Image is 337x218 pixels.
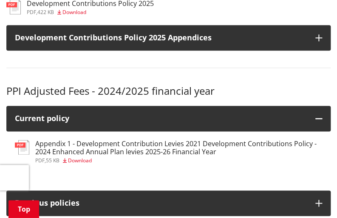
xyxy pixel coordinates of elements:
h3: Development Contributions Policy 2025 Appendices [15,34,307,42]
span: pdf [27,8,36,16]
span: pdf [35,157,45,164]
button: Previous policies [6,190,331,216]
a: Top [8,200,39,218]
h3: Appendix 1 - Development Contribution Levies 2021 Development Contributions Policy - 2024 Enhance... [35,140,322,156]
div: Current policy [15,114,307,123]
img: document-pdf.svg [15,140,29,155]
span: Download [68,157,92,164]
a: Appendix 1 - Development Contribution Levies 2021 Development Contributions Policy - 2024 Enhance... [15,140,322,163]
div: , [27,10,154,15]
h3: PPI Adjusted Fees - 2024/2025 financial year [6,85,331,97]
div: Previous policies [15,199,307,207]
div: , [35,158,322,163]
span: Download [62,8,86,16]
button: Development Contributions Policy 2025 Appendices [6,25,331,51]
button: Current policy [6,106,331,131]
iframe: Messenger Launcher [298,182,329,213]
span: 55 KB [46,157,59,164]
span: 422 KB [37,8,54,16]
